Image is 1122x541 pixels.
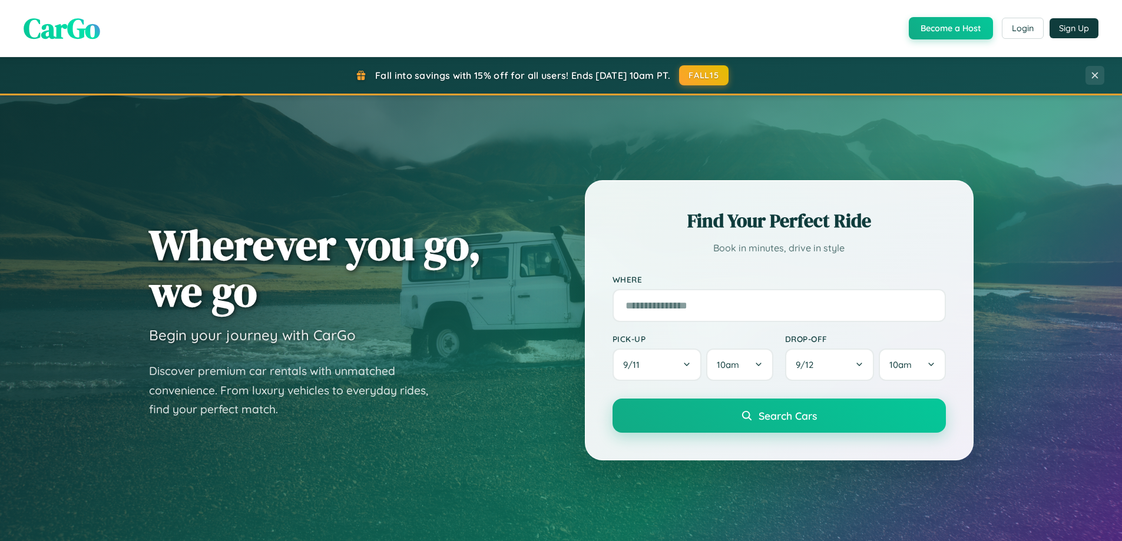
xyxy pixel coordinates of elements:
[375,69,670,81] span: Fall into savings with 15% off for all users! Ends [DATE] 10am PT.
[879,349,945,381] button: 10am
[613,399,946,433] button: Search Cars
[889,359,912,370] span: 10am
[149,221,481,314] h1: Wherever you go, we go
[679,65,729,85] button: FALL15
[613,349,702,381] button: 9/11
[149,361,443,419] p: Discover premium car rentals with unmatched convenience. From luxury vehicles to everyday rides, ...
[149,326,356,344] h3: Begin your journey with CarGo
[759,409,817,422] span: Search Cars
[785,334,946,344] label: Drop-off
[1050,18,1098,38] button: Sign Up
[613,240,946,257] p: Book in minutes, drive in style
[24,9,100,48] span: CarGo
[623,359,646,370] span: 9 / 11
[613,208,946,234] h2: Find Your Perfect Ride
[909,17,993,39] button: Become a Host
[706,349,773,381] button: 10am
[717,359,739,370] span: 10am
[613,334,773,344] label: Pick-up
[1002,18,1044,39] button: Login
[796,359,819,370] span: 9 / 12
[785,349,875,381] button: 9/12
[613,274,946,284] label: Where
